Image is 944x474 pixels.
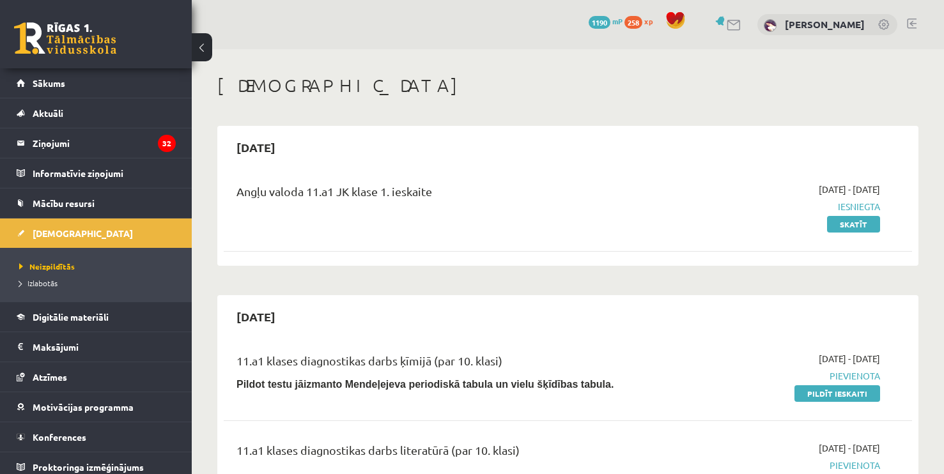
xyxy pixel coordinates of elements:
[678,459,880,472] span: Pievienota
[14,22,116,54] a: Rīgas 1. Tālmācības vidusskola
[236,352,659,376] div: 11.a1 klases diagnostikas darbs ķīmijā (par 10. klasi)
[819,352,880,365] span: [DATE] - [DATE]
[785,18,865,31] a: [PERSON_NAME]
[19,277,179,289] a: Izlabotās
[224,132,288,162] h2: [DATE]
[19,261,179,272] a: Neizpildītās
[17,362,176,392] a: Atzīmes
[33,431,86,443] span: Konferences
[17,422,176,452] a: Konferences
[17,188,176,218] a: Mācību resursi
[794,385,880,402] a: Pildīt ieskaiti
[236,379,614,390] b: Pildot testu jāizmanto Mendeļejeva periodiskā tabula un vielu šķīdības tabula.
[612,16,623,26] span: mP
[236,183,659,206] div: Angļu valoda 11.a1 JK klase 1. ieskaite
[33,461,144,473] span: Proktoringa izmēģinājums
[224,302,288,332] h2: [DATE]
[33,371,67,383] span: Atzīmes
[17,302,176,332] a: Digitālie materiāli
[624,16,659,26] a: 258 xp
[589,16,610,29] span: 1190
[33,401,134,413] span: Motivācijas programma
[19,261,75,271] span: Neizpildītās
[624,16,642,29] span: 258
[17,332,176,362] a: Maksājumi
[17,392,176,422] a: Motivācijas programma
[819,441,880,455] span: [DATE] - [DATE]
[17,128,176,158] a: Ziņojumi32
[764,19,777,32] img: Sanija Krēsliņa
[17,98,176,128] a: Aktuāli
[236,441,659,465] div: 11.a1 klases diagnostikas darbs literatūrā (par 10. klasi)
[33,227,133,239] span: [DEMOGRAPHIC_DATA]
[827,216,880,233] a: Skatīt
[17,68,176,98] a: Sākums
[589,16,623,26] a: 1190 mP
[33,77,65,89] span: Sākums
[17,218,176,248] a: [DEMOGRAPHIC_DATA]
[678,200,880,213] span: Iesniegta
[819,183,880,196] span: [DATE] - [DATE]
[33,197,95,209] span: Mācību resursi
[19,278,58,288] span: Izlabotās
[33,158,176,188] legend: Informatīvie ziņojumi
[217,75,918,96] h1: [DEMOGRAPHIC_DATA]
[644,16,653,26] span: xp
[33,107,63,119] span: Aktuāli
[678,369,880,383] span: Pievienota
[33,332,176,362] legend: Maksājumi
[158,135,176,152] i: 32
[33,128,176,158] legend: Ziņojumi
[33,311,109,323] span: Digitālie materiāli
[17,158,176,188] a: Informatīvie ziņojumi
